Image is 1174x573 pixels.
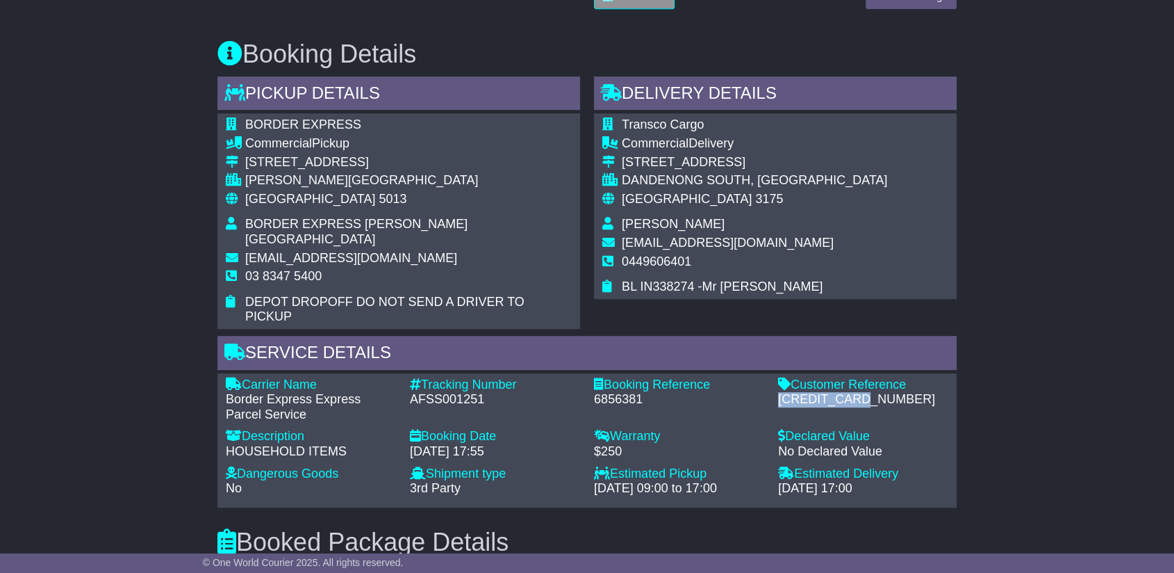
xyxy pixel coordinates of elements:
div: Estimated Pickup [594,467,764,482]
span: BL IN338274 -Mr [PERSON_NAME] [622,280,822,293]
div: Border Express Express Parcel Service [226,392,396,422]
span: © One World Courier 2025. All rights reserved. [203,557,404,568]
span: DEPOT DROPOFF DO NOT SEND A DRIVER TO PICKUP [245,295,524,324]
span: 0449606401 [622,255,691,268]
div: Description [226,429,396,444]
div: [STREET_ADDRESS] [245,155,572,170]
div: [CREDIT_CARD_NUMBER] [778,392,948,407]
div: [DATE] 09:00 to 17:00 [594,481,764,497]
div: $250 [594,444,764,460]
div: HOUSEHOLD ITEMS [226,444,396,460]
div: Pickup Details [217,76,580,114]
div: Tracking Number [410,378,580,393]
div: Pickup [245,136,572,152]
div: [PERSON_NAME][GEOGRAPHIC_DATA] [245,173,572,188]
span: 3175 [755,192,783,206]
div: Carrier Name [226,378,396,393]
div: No Declared Value [778,444,948,460]
div: 6856381 [594,392,764,407]
div: [STREET_ADDRESS] [622,155,887,170]
span: Commercial [622,136,688,150]
span: BORDER EXPRESS [PERSON_NAME][GEOGRAPHIC_DATA] [245,217,468,246]
span: BORDER EXPRESS [245,118,361,131]
div: [DATE] 17:00 [778,481,948,497]
span: No [226,481,242,495]
div: Delivery [622,136,887,152]
div: Shipment type [410,467,580,482]
div: Estimated Delivery [778,467,948,482]
div: Booking Date [410,429,580,444]
span: 5013 [379,192,406,206]
span: Transco Cargo [622,118,704,131]
span: 03 8347 5400 [245,269,322,283]
div: Service Details [217,336,957,373]
div: Declared Value [778,429,948,444]
div: [DATE] 17:55 [410,444,580,460]
span: [EMAIL_ADDRESS][DOMAIN_NAME] [245,251,457,265]
span: [GEOGRAPHIC_DATA] [622,192,752,206]
span: [EMAIL_ADDRESS][DOMAIN_NAME] [622,236,834,250]
div: DANDENONG SOUTH, [GEOGRAPHIC_DATA] [622,173,887,188]
span: Commercial [245,136,312,150]
h3: Booking Details [217,40,957,68]
span: [GEOGRAPHIC_DATA] [245,192,375,206]
div: Booking Reference [594,378,764,393]
div: Delivery Details [594,76,957,114]
span: 3rd Party [410,481,461,495]
span: [PERSON_NAME] [622,217,725,231]
div: Customer Reference [778,378,948,393]
h3: Booked Package Details [217,528,957,556]
div: Warranty [594,429,764,444]
div: Dangerous Goods [226,467,396,482]
div: AFSS001251 [410,392,580,407]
